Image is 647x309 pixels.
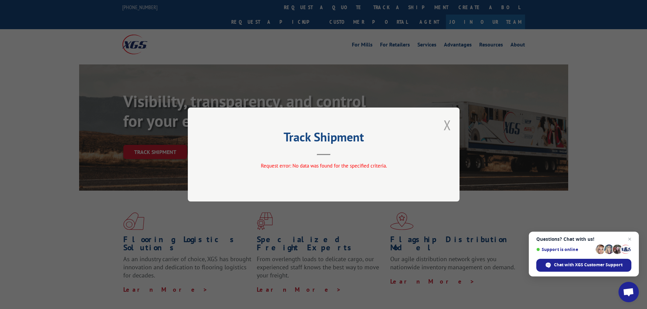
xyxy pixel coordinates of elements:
button: Close modal [444,116,451,134]
div: Open chat [618,282,639,302]
span: Support is online [536,247,593,252]
span: Request error: No data was found for the specified criteria. [260,162,387,169]
span: Chat with XGS Customer Support [554,262,623,268]
span: Close chat [626,235,634,243]
span: Questions? Chat with us! [536,236,631,242]
div: Chat with XGS Customer Support [536,259,631,272]
h2: Track Shipment [222,132,426,145]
